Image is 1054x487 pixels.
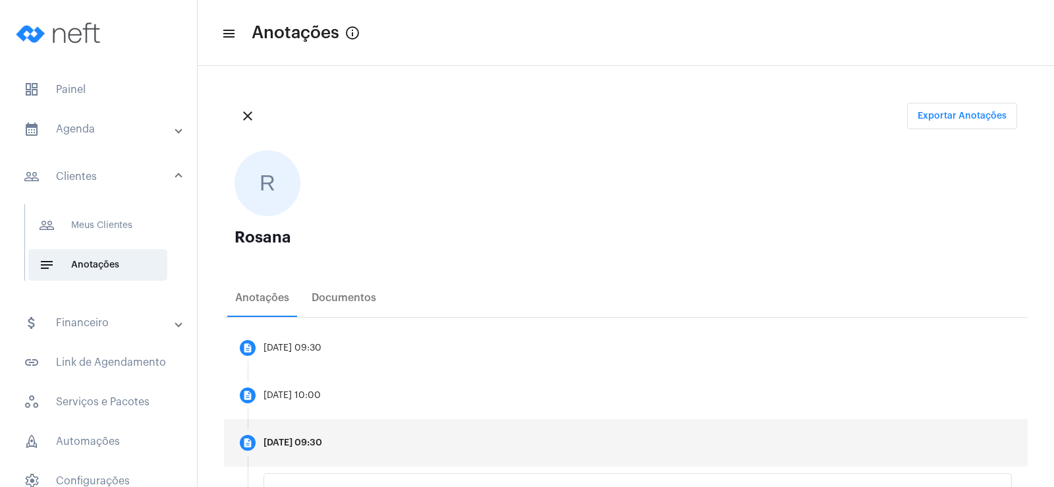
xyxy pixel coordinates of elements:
div: Documentos [312,292,376,304]
div: sidenav iconClientes [8,198,197,299]
mat-icon: description [242,343,253,353]
span: sidenav icon [24,394,40,410]
mat-icon: description [242,438,253,448]
mat-panel-title: Agenda [24,121,176,137]
div: Anotações [235,292,289,304]
div: [DATE] 10:00 [263,391,321,401]
div: R [235,150,300,216]
span: Painel [13,74,184,105]
mat-icon: description [242,390,253,401]
img: logo-neft-novo-2.png [11,7,109,59]
mat-icon: info_outlined [345,25,360,41]
div: [DATE] 09:30 [263,438,322,448]
span: sidenav icon [24,434,40,449]
div: Rosana [235,229,1017,245]
span: sidenav icon [24,82,40,98]
span: Link de Agendamento [13,347,184,378]
mat-icon: sidenav icon [24,169,40,185]
mat-panel-title: Financeiro [24,315,176,331]
mat-icon: close [240,108,256,124]
div: [DATE] 09:30 [263,343,321,353]
mat-icon: sidenav icon [221,26,235,42]
span: Meus Clientes [28,210,167,241]
button: Exportar Anotações [907,103,1017,129]
mat-icon: sidenav icon [39,257,55,273]
mat-icon: sidenav icon [24,315,40,331]
span: Exportar Anotações [918,111,1007,121]
span: Anotações [252,22,339,43]
mat-expansion-panel-header: sidenav iconAgenda [8,113,197,145]
mat-icon: sidenav icon [24,355,40,370]
mat-expansion-panel-header: sidenav iconFinanceiro [8,307,197,339]
span: Serviços e Pacotes [13,386,184,418]
mat-expansion-panel-header: sidenav iconClientes [8,156,197,198]
mat-icon: sidenav icon [39,217,55,233]
span: Anotações [28,249,167,281]
mat-icon: sidenav icon [24,121,40,137]
span: Automações [13,426,184,457]
mat-panel-title: Clientes [24,169,176,185]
